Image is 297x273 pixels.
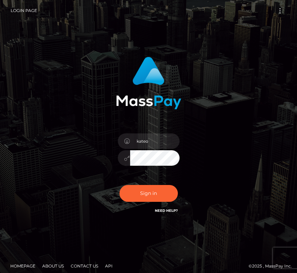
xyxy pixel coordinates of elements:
[68,261,101,271] a: Contact Us
[8,261,38,271] a: Homepage
[102,261,115,271] a: API
[119,185,178,202] button: Sign in
[11,3,37,18] a: Login Page
[130,133,180,149] input: Username...
[274,6,286,15] button: Toggle navigation
[116,57,181,109] img: MassPay Login
[155,208,178,213] a: Need Help?
[39,261,67,271] a: About Us
[5,262,292,270] div: © 2025 , MassPay Inc.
